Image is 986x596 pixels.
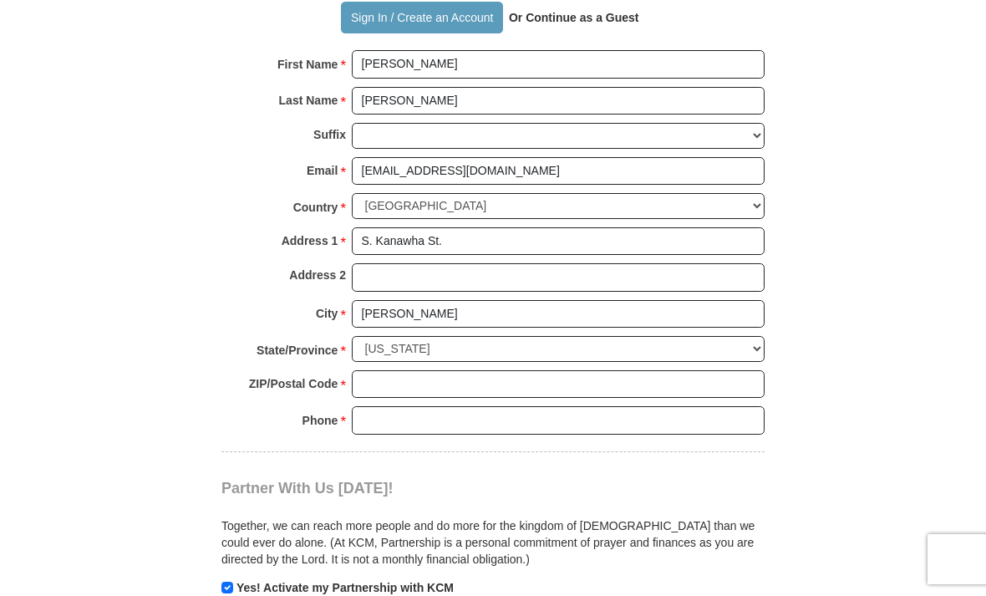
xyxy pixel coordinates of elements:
strong: Suffix [313,123,346,146]
strong: Email [307,159,338,182]
strong: Address 1 [282,229,338,252]
strong: Yes! Activate my Partnership with KCM [236,581,454,594]
strong: Address 2 [289,263,346,287]
strong: First Name [277,53,338,76]
strong: Or Continue as a Guest [509,11,639,24]
strong: Phone [302,409,338,432]
strong: City [316,302,338,325]
strong: State/Province [257,339,338,362]
strong: ZIP/Postal Code [249,372,338,395]
strong: Country [293,196,338,219]
strong: Last Name [279,89,338,112]
p: Together, we can reach more people and do more for the kingdom of [DEMOGRAPHIC_DATA] than we coul... [221,517,765,568]
button: Sign In / Create an Account [341,2,502,33]
span: Partner With Us [DATE]! [221,480,394,497]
